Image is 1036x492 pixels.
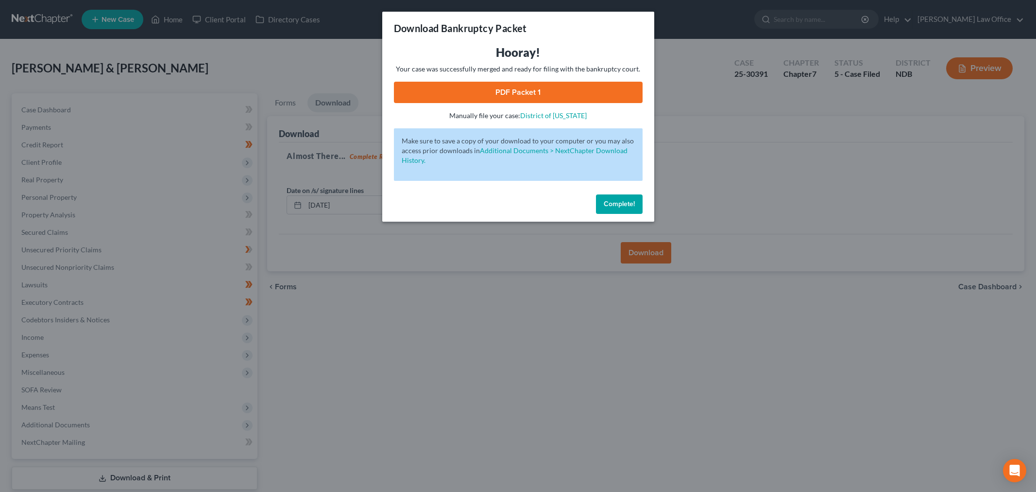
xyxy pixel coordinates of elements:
a: District of [US_STATE] [520,111,587,120]
a: PDF Packet 1 [394,82,643,103]
h3: Hooray! [394,45,643,60]
p: Manually file your case: [394,111,643,121]
p: Make sure to save a copy of your download to your computer or you may also access prior downloads in [402,136,635,165]
span: Complete! [604,200,635,208]
div: Open Intercom Messenger [1003,459,1026,482]
h3: Download Bankruptcy Packet [394,21,527,35]
button: Complete! [596,194,643,214]
p: Your case was successfully merged and ready for filing with the bankruptcy court. [394,64,643,74]
a: Additional Documents > NextChapter Download History. [402,146,628,164]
